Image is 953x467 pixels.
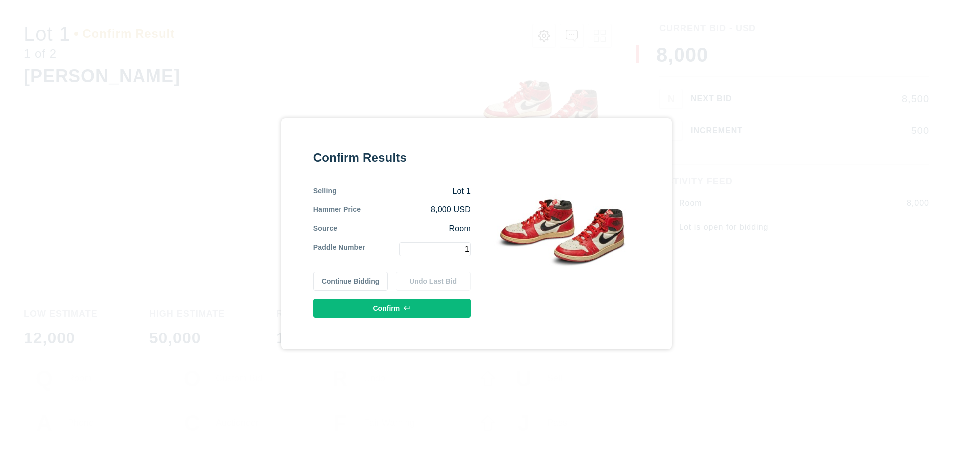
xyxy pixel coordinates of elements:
div: Confirm Results [313,150,471,166]
div: 8,000 USD [361,204,471,215]
button: Continue Bidding [313,272,388,291]
div: Hammer Price [313,204,361,215]
div: Source [313,223,338,234]
div: Selling [313,186,337,197]
button: Undo Last Bid [396,272,471,291]
button: Confirm [313,299,471,318]
div: Room [337,223,471,234]
div: Paddle Number [313,242,365,256]
div: Lot 1 [337,186,471,197]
